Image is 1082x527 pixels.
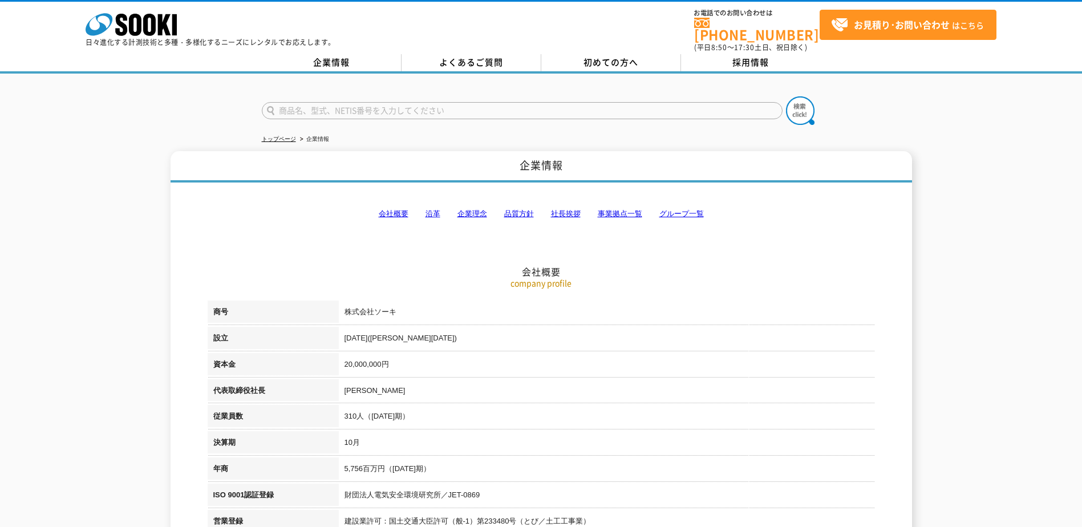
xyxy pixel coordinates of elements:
a: [PHONE_NUMBER] [694,18,820,41]
th: ISO 9001認証登録 [208,484,339,510]
a: 事業拠点一覧 [598,209,642,218]
td: [DATE]([PERSON_NAME][DATE]) [339,327,875,353]
span: 17:30 [734,42,755,52]
th: 代表取締役社長 [208,379,339,406]
a: 社長挨拶 [551,209,581,218]
td: 財団法人電気安全環境研究所／JET-0869 [339,484,875,510]
a: 企業理念 [457,209,487,218]
td: [PERSON_NAME] [339,379,875,406]
td: 株式会社ソーキ [339,301,875,327]
a: 品質方針 [504,209,534,218]
a: よくあるご質問 [402,54,541,71]
p: company profile [208,277,875,289]
th: 決算期 [208,431,339,457]
a: トップページ [262,136,296,142]
th: 商号 [208,301,339,327]
span: はこちら [831,17,984,34]
td: 310人（[DATE]期） [339,405,875,431]
h1: 企業情報 [171,151,912,183]
a: 沿革 [425,209,440,218]
td: 20,000,000円 [339,353,875,379]
a: 初めての方へ [541,54,681,71]
span: (平日 ～ 土日、祝日除く) [694,42,807,52]
input: 商品名、型式、NETIS番号を入力してください [262,102,783,119]
th: 年商 [208,457,339,484]
span: 初めての方へ [583,56,638,68]
th: 設立 [208,327,339,353]
span: 8:50 [711,42,727,52]
p: 日々進化する計測技術と多種・多様化するニーズにレンタルでお応えします。 [86,39,335,46]
span: お電話でのお問い合わせは [694,10,820,17]
a: 採用情報 [681,54,821,71]
th: 従業員数 [208,405,339,431]
td: 10月 [339,431,875,457]
th: 資本金 [208,353,339,379]
img: btn_search.png [786,96,814,125]
a: 企業情報 [262,54,402,71]
li: 企業情報 [298,133,329,145]
td: 5,756百万円（[DATE]期） [339,457,875,484]
strong: お見積り･お問い合わせ [854,18,950,31]
a: 会社概要 [379,209,408,218]
h2: 会社概要 [208,152,875,278]
a: グループ一覧 [659,209,704,218]
a: お見積り･お問い合わせはこちら [820,10,996,40]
